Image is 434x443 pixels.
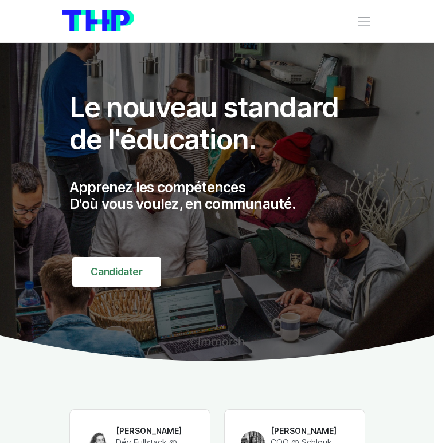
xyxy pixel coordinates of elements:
button: Toggle navigation [357,14,372,29]
h6: [PERSON_NAME] [116,426,194,437]
h1: Le nouveau standard de l'éducation. [69,91,365,155]
a: Candidater [72,257,162,287]
p: Apprenez les compétences D'où vous voulez, en communauté. [69,179,365,213]
img: logo [62,10,134,31]
h6: [PERSON_NAME] [271,426,349,437]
